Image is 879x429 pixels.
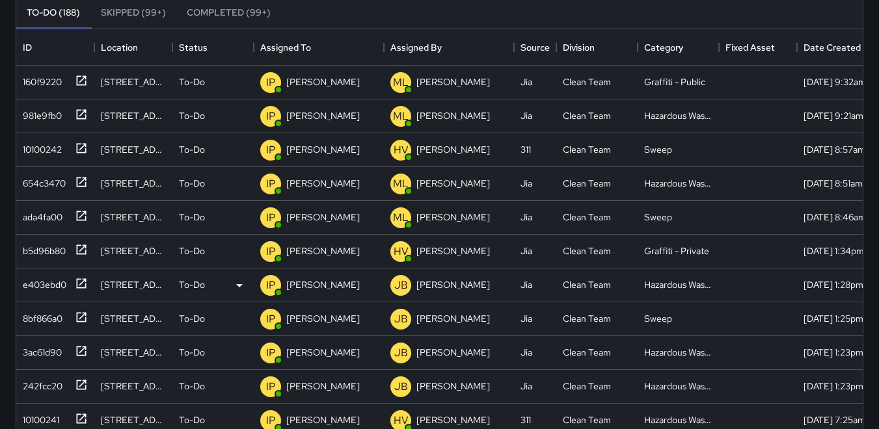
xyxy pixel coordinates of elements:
[286,413,360,426] p: [PERSON_NAME]
[521,380,532,393] div: Jia
[416,278,490,291] p: [PERSON_NAME]
[266,379,275,395] p: IP
[521,244,532,257] div: Jia
[644,177,712,190] div: Hazardous Waste
[179,312,205,325] p: To-Do
[644,312,672,325] div: Sweep
[563,380,611,393] div: Clean Team
[179,29,208,66] div: Status
[18,408,59,426] div: 10100241
[394,244,409,259] p: HV
[416,143,490,156] p: [PERSON_NAME]
[521,413,531,426] div: 311
[16,29,94,66] div: ID
[286,346,360,359] p: [PERSON_NAME]
[179,244,205,257] p: To-Do
[719,29,797,66] div: Fixed Asset
[521,211,532,224] div: Jia
[416,211,490,224] p: [PERSON_NAME]
[393,75,409,90] p: ML
[804,29,861,66] div: Date Created
[179,143,205,156] p: To-Do
[286,75,360,88] p: [PERSON_NAME]
[101,244,166,257] div: 1000 Market Street
[23,29,32,66] div: ID
[266,311,275,327] p: IP
[725,29,775,66] div: Fixed Asset
[416,346,490,359] p: [PERSON_NAME]
[101,346,166,359] div: 1236 Market Street
[266,75,275,90] p: IP
[101,211,166,224] div: 444 Natoma Street
[563,211,611,224] div: Clean Team
[101,29,138,66] div: Location
[286,143,360,156] p: [PERSON_NAME]
[416,312,490,325] p: [PERSON_NAME]
[179,177,205,190] p: To-Do
[394,311,408,327] p: JB
[179,109,205,122] p: To-Do
[394,413,409,428] p: HV
[394,379,408,395] p: JB
[179,278,205,291] p: To-Do
[260,29,311,66] div: Assigned To
[266,244,275,259] p: IP
[563,346,611,359] div: Clean Team
[266,413,275,428] p: IP
[101,380,166,393] div: 1275 Market Street
[563,143,611,156] div: Clean Team
[101,177,166,190] div: 460 Natoma Street
[18,138,62,156] div: 10100242
[286,244,360,257] p: [PERSON_NAME]
[521,143,531,156] div: 311
[644,413,712,426] div: Hazardous Waste
[644,29,683,66] div: Category
[563,312,611,325] div: Clean Team
[521,312,532,325] div: Jia
[286,109,360,122] p: [PERSON_NAME]
[18,273,66,291] div: e403ebd0
[393,210,409,226] p: ML
[286,278,360,291] p: [PERSON_NAME]
[521,29,550,66] div: Source
[416,380,490,393] p: [PERSON_NAME]
[556,29,638,66] div: Division
[101,109,166,122] div: 941 Howard Street
[394,278,408,293] p: JB
[563,177,611,190] div: Clean Team
[416,177,490,190] p: [PERSON_NAME]
[563,29,595,66] div: Division
[644,75,705,88] div: Graffiti - Public
[521,278,532,291] div: Jia
[563,278,611,291] div: Clean Team
[101,75,166,88] div: 96 6th Street
[416,244,490,257] p: [PERSON_NAME]
[521,75,532,88] div: Jia
[394,345,408,361] p: JB
[286,380,360,393] p: [PERSON_NAME]
[101,312,166,325] div: 1195 Market Street
[101,413,166,426] div: 422 Stevenson Street
[18,374,62,393] div: 242fcc20
[254,29,384,66] div: Assigned To
[393,109,409,124] p: ML
[563,413,611,426] div: Clean Team
[644,109,712,122] div: Hazardous Waste
[644,211,672,224] div: Sweep
[179,346,205,359] p: To-Do
[644,244,709,257] div: Graffiti - Private
[266,176,275,192] p: IP
[644,278,712,291] div: Hazardous Waste
[521,177,532,190] div: Jia
[384,29,514,66] div: Assigned By
[179,380,205,393] p: To-Do
[644,143,672,156] div: Sweep
[18,307,62,325] div: 8bf866a0
[179,211,205,224] p: To-Do
[18,239,66,257] div: b5d96b80
[172,29,254,66] div: Status
[266,278,275,293] p: IP
[266,109,275,124] p: IP
[101,278,166,291] div: 1133 Market Street
[286,312,360,325] p: [PERSON_NAME]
